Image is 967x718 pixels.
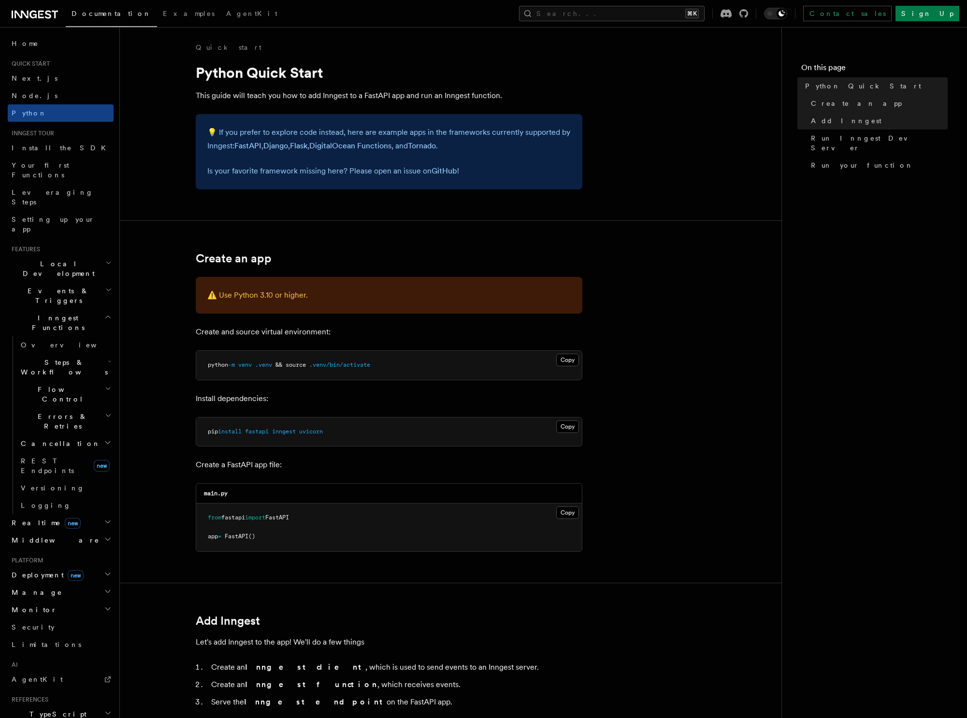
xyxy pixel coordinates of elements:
[204,490,228,497] code: main.py
[895,6,959,21] a: Sign Up
[519,6,705,21] button: Search...⌘K
[8,309,114,336] button: Inngest Functions
[556,506,579,519] button: Copy
[245,662,365,672] strong: Inngest client
[8,588,62,597] span: Manage
[801,77,948,95] a: Python Quick Start
[17,412,105,431] span: Errors & Retries
[8,605,57,615] span: Monitor
[286,361,306,368] span: source
[12,39,39,48] span: Home
[21,457,74,474] span: REST Endpoints
[17,408,114,435] button: Errors & Retries
[299,428,323,435] span: uvicorn
[8,557,43,564] span: Platform
[309,141,391,150] a: DigitalOcean Functions
[807,129,948,157] a: Run Inngest Dev Server
[811,160,913,170] span: Run your function
[238,361,252,368] span: venv
[196,64,582,81] h1: Python Quick Start
[8,259,105,278] span: Local Development
[17,435,114,452] button: Cancellation
[196,325,582,339] p: Create and source virtual environment:
[265,514,289,521] span: FastAPI
[432,166,457,175] a: GitHub
[234,141,261,150] a: FastAPI
[196,252,272,265] a: Create an app
[17,439,101,448] span: Cancellation
[163,10,215,17] span: Examples
[65,518,81,529] span: new
[17,497,114,514] a: Logging
[8,671,114,688] a: AgentKit
[12,144,112,152] span: Install the SDK
[8,286,105,305] span: Events & Triggers
[207,126,571,153] p: 💡 If you prefer to explore code instead, here are example apps in the frameworks currently suppor...
[94,460,110,472] span: new
[8,531,114,549] button: Middleware
[8,60,50,68] span: Quick start
[8,336,114,514] div: Inngest Functions
[12,675,63,683] span: AgentKit
[408,141,436,150] a: Tornado
[807,157,948,174] a: Run your function
[157,3,220,26] a: Examples
[8,518,81,528] span: Realtime
[228,361,235,368] span: -m
[556,354,579,366] button: Copy
[12,161,69,179] span: Your first Functions
[245,680,377,689] strong: Inngest function
[764,8,787,19] button: Toggle dark mode
[8,35,114,52] a: Home
[196,635,582,649] p: Let's add Inngest to the app! We'll do a few things
[801,62,948,77] h4: On this page
[68,570,84,581] span: new
[272,428,296,435] span: inngest
[207,288,571,302] p: ⚠️ Use Python 3.10 or higher.
[21,502,71,509] span: Logging
[8,566,114,584] button: Deploymentnew
[556,420,579,433] button: Copy
[807,95,948,112] a: Create an app
[8,104,114,122] a: Python
[207,164,571,178] p: Is your favorite framework missing here? Please open an issue on !
[290,141,307,150] a: Flask
[72,10,151,17] span: Documentation
[218,428,242,435] span: install
[17,354,114,381] button: Steps & Workflows
[208,361,228,368] span: python
[17,381,114,408] button: Flow Control
[196,458,582,472] p: Create a FastAPI app file:
[226,10,277,17] span: AgentKit
[8,129,54,137] span: Inngest tour
[8,157,114,184] a: Your first Functions
[811,133,948,153] span: Run Inngest Dev Server
[8,514,114,531] button: Realtimenew
[17,385,105,404] span: Flow Control
[245,428,269,435] span: fastapi
[8,245,40,253] span: Features
[66,3,157,27] a: Documentation
[8,184,114,211] a: Leveraging Steps
[21,484,85,492] span: Versioning
[208,661,582,674] li: Create an , which is used to send events to an Inngest server.
[8,636,114,653] a: Limitations
[218,533,221,540] span: =
[220,3,283,26] a: AgentKit
[8,139,114,157] a: Install the SDK
[8,535,100,545] span: Middleware
[807,112,948,129] a: Add Inngest
[208,533,218,540] span: app
[196,392,582,405] p: Install dependencies:
[17,358,108,377] span: Steps & Workflows
[208,514,221,521] span: from
[12,92,58,100] span: Node.js
[8,87,114,104] a: Node.js
[225,533,248,540] span: FastAPI
[8,282,114,309] button: Events & Triggers
[196,43,261,52] a: Quick start
[208,695,582,709] li: Serve the on the FastAPI app.
[8,313,104,332] span: Inngest Functions
[196,89,582,102] p: This guide will teach you how to add Inngest to a FastAPI app and run an Inngest function.
[12,641,81,648] span: Limitations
